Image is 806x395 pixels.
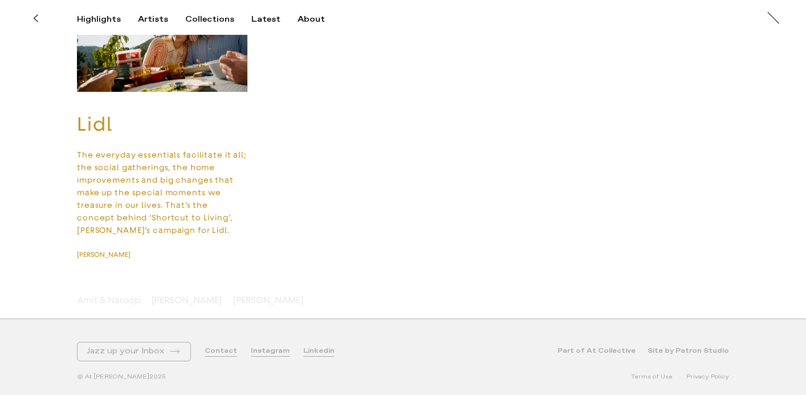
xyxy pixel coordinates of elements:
a: [PERSON_NAME] [152,295,222,305]
a: [PERSON_NAME] [233,295,303,305]
div: Collections [185,14,234,25]
a: Part of At Collective [557,346,636,356]
a: Terms of Use [631,373,673,381]
div: Artists [138,14,168,25]
a: Site by Patron Studio [648,346,729,356]
div: About [298,14,325,25]
button: Highlights [77,14,138,25]
div: Highlights [77,14,121,25]
div: Latest [251,14,280,25]
span: © At [PERSON_NAME] 2025 [77,373,166,381]
button: Collections [185,14,251,25]
a: Amit & Naroop [77,295,140,305]
button: Jazz up your Inbox [87,346,181,356]
a: Privacy Policy [686,373,729,381]
a: Linkedin [303,346,335,356]
button: About [298,14,342,25]
a: [PERSON_NAME] [77,250,150,259]
p: The everyday essentials facilitate it all; the social gatherings, the home improvements and big c... [77,148,247,236]
span: Jazz up your Inbox [87,346,164,356]
button: Latest [251,14,298,25]
a: Instagram [251,346,290,356]
a: Contact [205,346,237,356]
button: Artists [138,14,185,25]
h3: Lidl [77,112,247,136]
span: [PERSON_NAME] [77,251,131,259]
